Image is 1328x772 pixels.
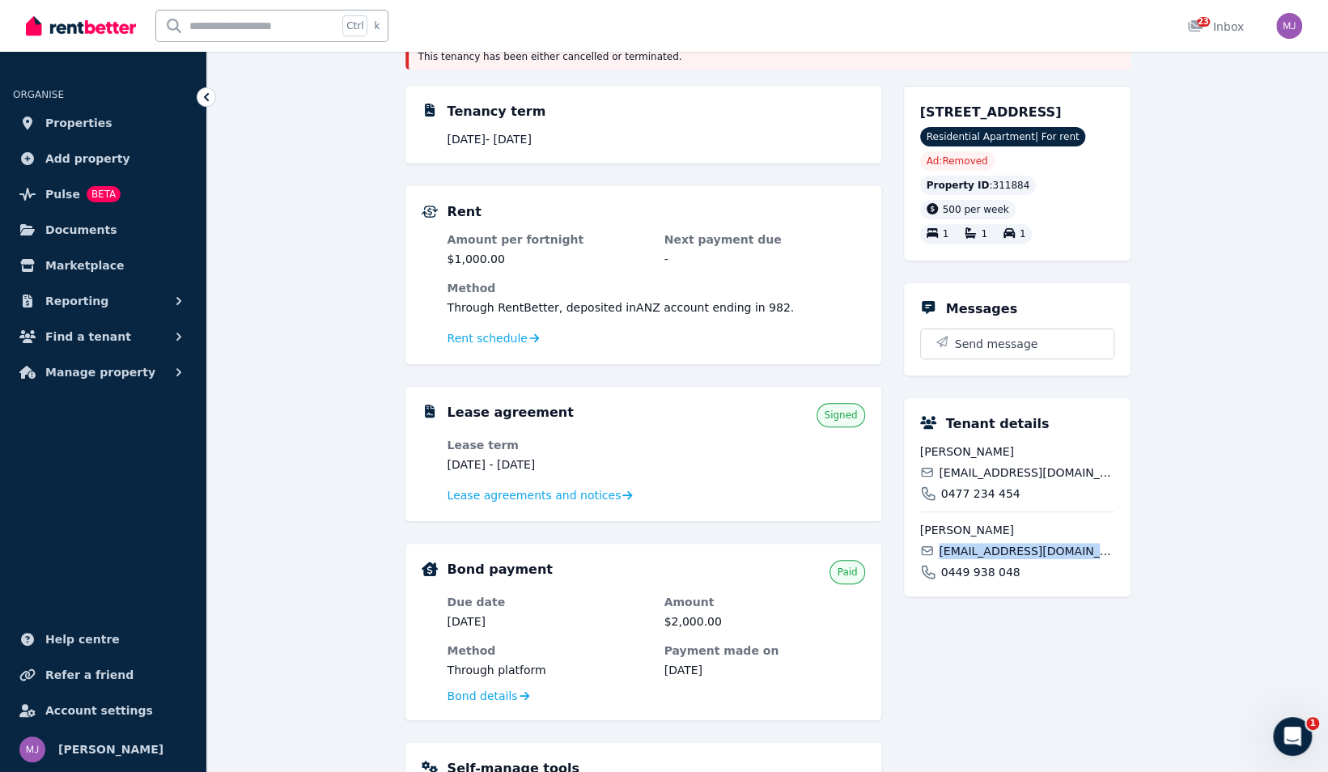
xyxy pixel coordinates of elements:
[448,280,865,296] dt: Method
[13,623,193,655] a: Help centre
[13,694,193,727] a: Account settings
[87,186,121,202] span: BETA
[448,594,648,610] dt: Due date
[941,486,1020,502] span: 0477 234 454
[448,102,546,121] h5: Tenancy term
[45,220,117,240] span: Documents
[664,662,865,678] dd: [DATE]
[13,320,193,353] button: Find a tenant
[448,613,648,630] dd: [DATE]
[448,437,648,453] dt: Lease term
[58,740,163,759] span: [PERSON_NAME]
[664,251,865,267] dd: -
[448,560,553,579] h5: Bond payment
[45,113,112,133] span: Properties
[45,363,155,382] span: Manage property
[927,155,988,168] span: Ad: Removed
[422,562,438,576] img: Bond Details
[448,301,795,314] span: Through RentBetter , deposited in ANZ account ending in 982 .
[448,251,648,267] dd: $1,000.00
[920,176,1037,195] div: : 311884
[921,329,1114,358] button: Send message
[824,409,857,422] span: Signed
[837,566,857,579] span: Paid
[946,299,1017,319] h5: Messages
[943,204,1009,215] span: 500 per week
[920,522,1114,538] span: [PERSON_NAME]
[342,15,367,36] span: Ctrl
[448,330,540,346] a: Rent schedule
[1197,17,1210,27] span: 23
[448,688,518,704] span: Bond details
[448,487,622,503] span: Lease agreements and notices
[45,327,131,346] span: Find a tenant
[939,543,1114,559] span: [EMAIL_ADDRESS][DOMAIN_NAME]
[920,104,1062,120] span: [STREET_ADDRESS]
[13,285,193,317] button: Reporting
[45,630,120,649] span: Help centre
[943,229,949,240] span: 1
[1020,229,1026,240] span: 1
[664,613,865,630] dd: $2,000.00
[946,414,1050,434] h5: Tenant details
[448,688,529,704] a: Bond details
[422,206,438,218] img: Rental Payments
[13,178,193,210] a: PulseBETA
[13,89,64,100] span: ORGANISE
[664,231,865,248] dt: Next payment due
[927,179,990,192] span: Property ID
[13,356,193,388] button: Manage property
[448,403,574,422] h5: Lease agreement
[19,736,45,762] img: Michelle Johnston
[448,487,633,503] a: Lease agreements and notices
[664,643,865,659] dt: Payment made on
[45,291,108,311] span: Reporting
[45,701,153,720] span: Account settings
[981,229,987,240] span: 1
[13,142,193,175] a: Add property
[448,131,865,147] p: [DATE] - [DATE]
[448,231,648,248] dt: Amount per fortnight
[448,330,528,346] span: Rent schedule
[955,336,1038,352] span: Send message
[448,662,648,678] dd: Through platform
[1276,13,1302,39] img: Michelle Johnston
[664,594,865,610] dt: Amount
[448,643,648,659] dt: Method
[1273,717,1312,756] iframe: Intercom live chat
[920,127,1086,146] span: Residential Apartment | For rent
[13,214,193,246] a: Documents
[448,456,648,473] dd: [DATE] - [DATE]
[374,19,380,32] span: k
[26,14,136,38] img: RentBetter
[1187,19,1244,35] div: Inbox
[13,249,193,282] a: Marketplace
[45,665,134,685] span: Refer a friend
[45,185,80,204] span: Pulse
[45,256,124,275] span: Marketplace
[920,443,1114,460] span: [PERSON_NAME]
[1306,717,1319,730] span: 1
[13,659,193,691] a: Refer a friend
[448,202,482,222] h5: Rent
[941,564,1020,580] span: 0449 938 048
[405,44,1131,70] div: This tenancy has been either cancelled or terminated.
[13,107,193,139] a: Properties
[45,149,130,168] span: Add property
[939,464,1114,481] span: [EMAIL_ADDRESS][DOMAIN_NAME]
